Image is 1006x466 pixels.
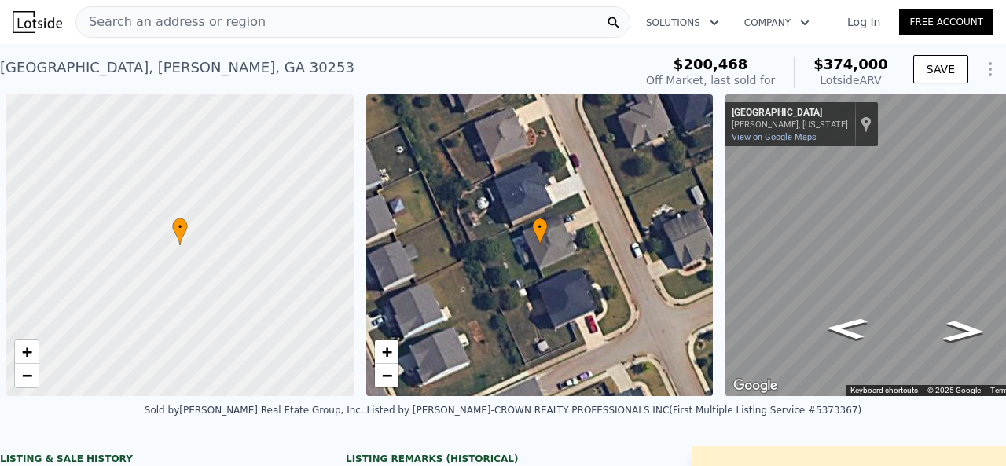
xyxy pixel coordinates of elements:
[15,364,39,387] a: Zoom out
[729,376,781,396] a: Open this area in Google Maps (opens a new window)
[926,316,1003,347] path: Go Northwest, Parkside Pl Ave
[13,11,62,33] img: Lotside
[813,56,888,72] span: $374,000
[375,340,398,364] a: Zoom in
[633,9,732,37] button: Solutions
[381,342,391,361] span: +
[899,9,993,35] a: Free Account
[732,119,848,130] div: [PERSON_NAME], [US_STATE]
[346,453,660,465] div: Listing Remarks (Historical)
[15,340,39,364] a: Zoom in
[532,218,548,245] div: •
[22,365,32,385] span: −
[532,220,548,234] span: •
[808,313,885,344] path: Go Southeast, Parkside Pl Ave
[145,405,367,416] div: Sold by [PERSON_NAME] Real Etate Group, Inc. .
[367,405,862,416] div: Listed by [PERSON_NAME]-CROWN REALTY PROFESSIONALS INC (First Multiple Listing Service #5373367)
[732,9,822,37] button: Company
[375,364,398,387] a: Zoom out
[22,342,32,361] span: +
[913,55,968,83] button: SAVE
[732,107,848,119] div: [GEOGRAPHIC_DATA]
[927,386,981,394] span: © 2025 Google
[76,13,266,31] span: Search an address or region
[381,365,391,385] span: −
[732,132,817,142] a: View on Google Maps
[674,56,748,72] span: $200,468
[729,376,781,396] img: Google
[646,72,775,88] div: Off Market, last sold for
[172,218,188,245] div: •
[172,220,188,234] span: •
[861,116,872,133] a: Show location on map
[828,14,899,30] a: Log In
[975,53,1006,85] button: Show Options
[850,385,918,396] button: Keyboard shortcuts
[813,72,888,88] div: Lotside ARV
